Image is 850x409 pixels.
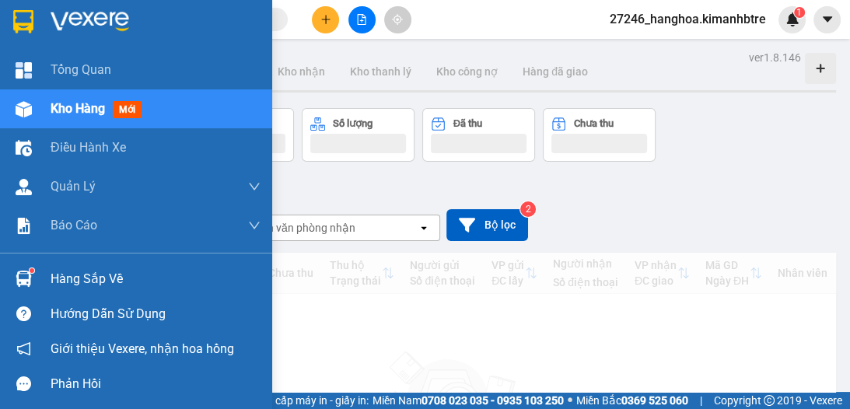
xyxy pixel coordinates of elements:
span: plus [320,14,331,25]
div: Chưa thu [574,118,614,129]
span: down [248,180,261,193]
div: Hàng sắp về [51,267,261,291]
img: warehouse-icon [16,101,32,117]
button: Kho thanh lý [338,53,424,90]
strong: 0369 525 060 [621,394,688,407]
span: down [248,219,261,232]
button: plus [312,6,339,33]
button: Đã thu [422,108,535,162]
img: warehouse-icon [16,271,32,287]
span: Quản Lý [51,177,96,196]
span: 1 [796,7,802,18]
span: Điều hành xe [51,138,126,157]
span: Giới thiệu Vexere, nhận hoa hồng [51,339,234,358]
sup: 2 [520,201,536,217]
div: Hướng dẫn sử dụng [51,302,261,326]
span: Cung cấp máy in - giấy in: [247,392,369,409]
button: Bộ lọc [446,209,528,241]
span: Báo cáo [51,215,97,235]
span: copyright [764,395,775,406]
button: Kho nhận [265,53,338,90]
img: icon-new-feature [785,12,799,26]
button: aim [384,6,411,33]
span: ⚪️ [568,397,572,404]
img: logo-vxr [13,10,33,33]
div: Số lượng [333,118,373,129]
span: Miền Nam [373,392,564,409]
div: Chọn văn phòng nhận [248,220,355,236]
button: Chưa thu [543,108,656,162]
span: aim [392,14,403,25]
span: question-circle [16,306,31,321]
img: warehouse-icon [16,140,32,156]
span: caret-down [820,12,834,26]
img: warehouse-icon [16,179,32,195]
span: mới [113,101,142,118]
button: file-add [348,6,376,33]
span: message [16,376,31,391]
img: solution-icon [16,218,32,234]
span: file-add [356,14,367,25]
button: Hàng đã giao [510,53,600,90]
span: 27246_hanghoa.kimanhbtre [597,9,778,29]
sup: 1 [30,268,34,273]
button: Kho công nợ [424,53,510,90]
span: Kho hàng [51,101,105,116]
img: dashboard-icon [16,62,32,79]
div: Phản hồi [51,372,261,396]
div: Tạo kho hàng mới [805,53,836,84]
sup: 1 [794,7,805,18]
strong: 0708 023 035 - 0935 103 250 [422,394,564,407]
span: notification [16,341,31,356]
span: Miền Bắc [576,392,688,409]
button: Số lượng [302,108,415,162]
div: ver 1.8.146 [749,49,801,66]
button: caret-down [813,6,841,33]
div: Đã thu [453,118,482,129]
span: | [700,392,702,409]
svg: open [418,222,430,234]
span: Tổng Quan [51,60,111,79]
